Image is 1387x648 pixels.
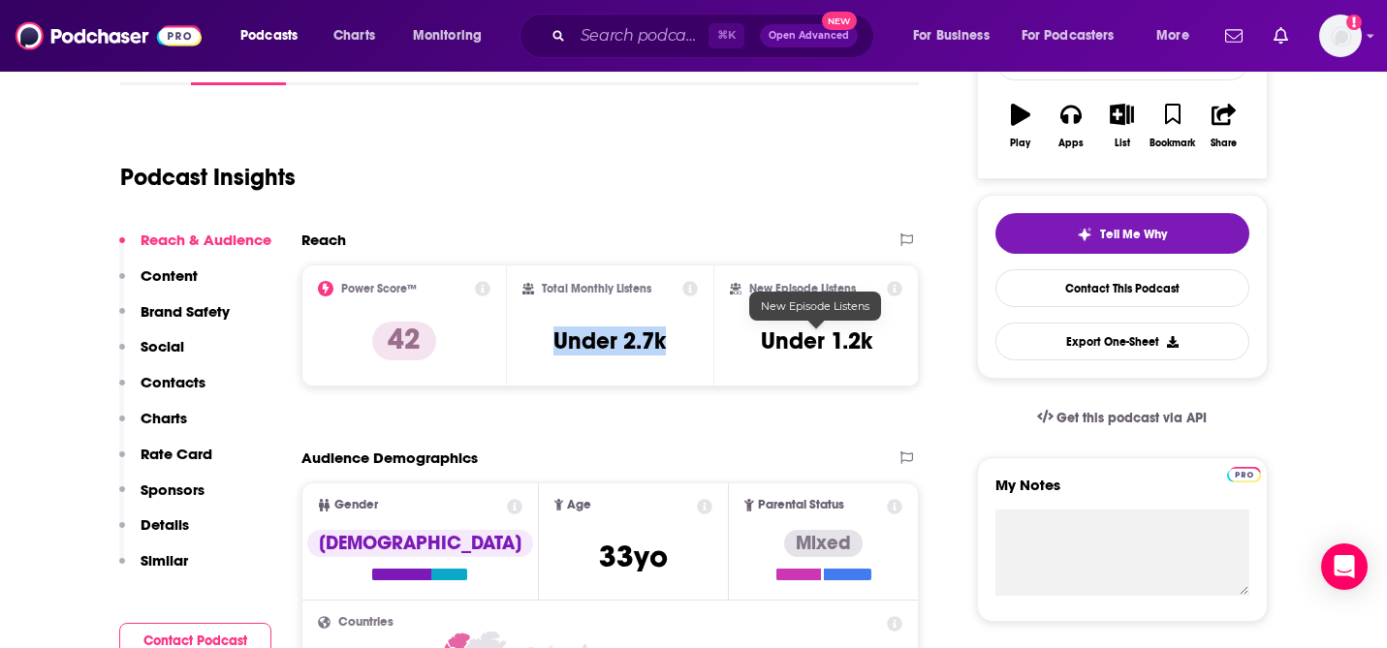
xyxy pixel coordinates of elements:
button: open menu [227,20,323,51]
button: Contacts [119,373,205,409]
h3: Under 1.2k [761,326,872,355]
span: New [822,12,857,30]
span: Countries [338,616,394,629]
p: Brand Safety [141,302,230,321]
span: Logged in as TrevorC [1319,15,1362,57]
button: Bookmark [1148,91,1198,161]
span: More [1156,22,1189,49]
p: 42 [372,322,436,360]
span: For Business [913,22,990,49]
a: Show notifications dropdown [1217,19,1250,52]
a: Show notifications dropdown [1266,19,1296,52]
h2: New Episode Listens [749,282,856,295]
label: My Notes [995,476,1249,509]
button: Export One-Sheet [995,323,1249,360]
div: Apps [1058,138,1084,149]
span: ⌘ K [709,23,744,48]
span: Get this podcast via API [1056,410,1207,426]
button: Similar [119,551,188,587]
button: Sponsors [119,480,205,516]
button: Social [119,337,184,373]
input: Search podcasts, credits, & more... [573,20,709,51]
p: Reach & Audience [141,231,271,249]
button: Share [1198,91,1248,161]
div: Play [1010,138,1030,149]
p: Social [141,337,184,355]
h2: Audience Demographics [301,448,478,467]
span: Monitoring [413,22,482,49]
span: Charts [333,22,375,49]
img: User Profile [1319,15,1362,57]
span: New Episode Listens [761,299,869,313]
div: Mixed [784,530,863,557]
button: Apps [1046,91,1096,161]
a: Pro website [1227,464,1261,482]
button: Content [119,266,198,302]
button: Brand Safety [119,302,230,338]
button: open menu [1143,20,1214,51]
p: Sponsors [141,480,205,499]
button: Show profile menu [1319,15,1362,57]
div: Bookmark [1150,138,1195,149]
a: Get this podcast via API [1022,394,1223,442]
button: open menu [1009,20,1143,51]
div: [DEMOGRAPHIC_DATA] [307,530,533,557]
button: Charts [119,409,187,445]
span: 33 yo [599,538,668,575]
h2: Reach [301,231,346,249]
span: Gender [334,499,378,511]
p: Charts [141,409,187,427]
button: Open AdvancedNew [760,24,858,47]
button: List [1096,91,1147,161]
div: Search podcasts, credits, & more... [538,14,893,58]
img: tell me why sparkle [1077,227,1092,242]
p: Similar [141,551,188,570]
p: Details [141,515,189,534]
a: Contact This Podcast [995,269,1249,307]
button: Rate Card [119,445,212,480]
a: Charts [321,20,387,51]
img: Podchaser Pro [1227,467,1261,482]
button: tell me why sparkleTell Me Why [995,213,1249,254]
p: Contacts [141,373,205,391]
button: Reach & Audience [119,231,271,266]
span: Parental Status [758,499,844,511]
button: Play [995,91,1046,161]
p: Content [141,266,198,285]
p: Rate Card [141,445,212,463]
span: Podcasts [240,22,298,49]
span: Tell Me Why [1100,227,1167,242]
button: Details [119,515,189,551]
button: open menu [899,20,1014,51]
svg: Add a profile image [1346,15,1362,30]
span: For Podcasters [1022,22,1115,49]
span: Open Advanced [769,31,849,41]
div: Share [1211,138,1237,149]
h2: Power Score™ [341,282,417,295]
div: Open Intercom Messenger [1321,543,1368,590]
img: Podchaser - Follow, Share and Rate Podcasts [16,17,202,54]
span: Age [567,499,591,511]
h2: Total Monthly Listens [542,282,651,295]
h3: Under 2.7k [553,326,666,355]
button: open menu [399,20,507,51]
div: List [1115,138,1130,149]
h1: Podcast Insights [120,163,296,192]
